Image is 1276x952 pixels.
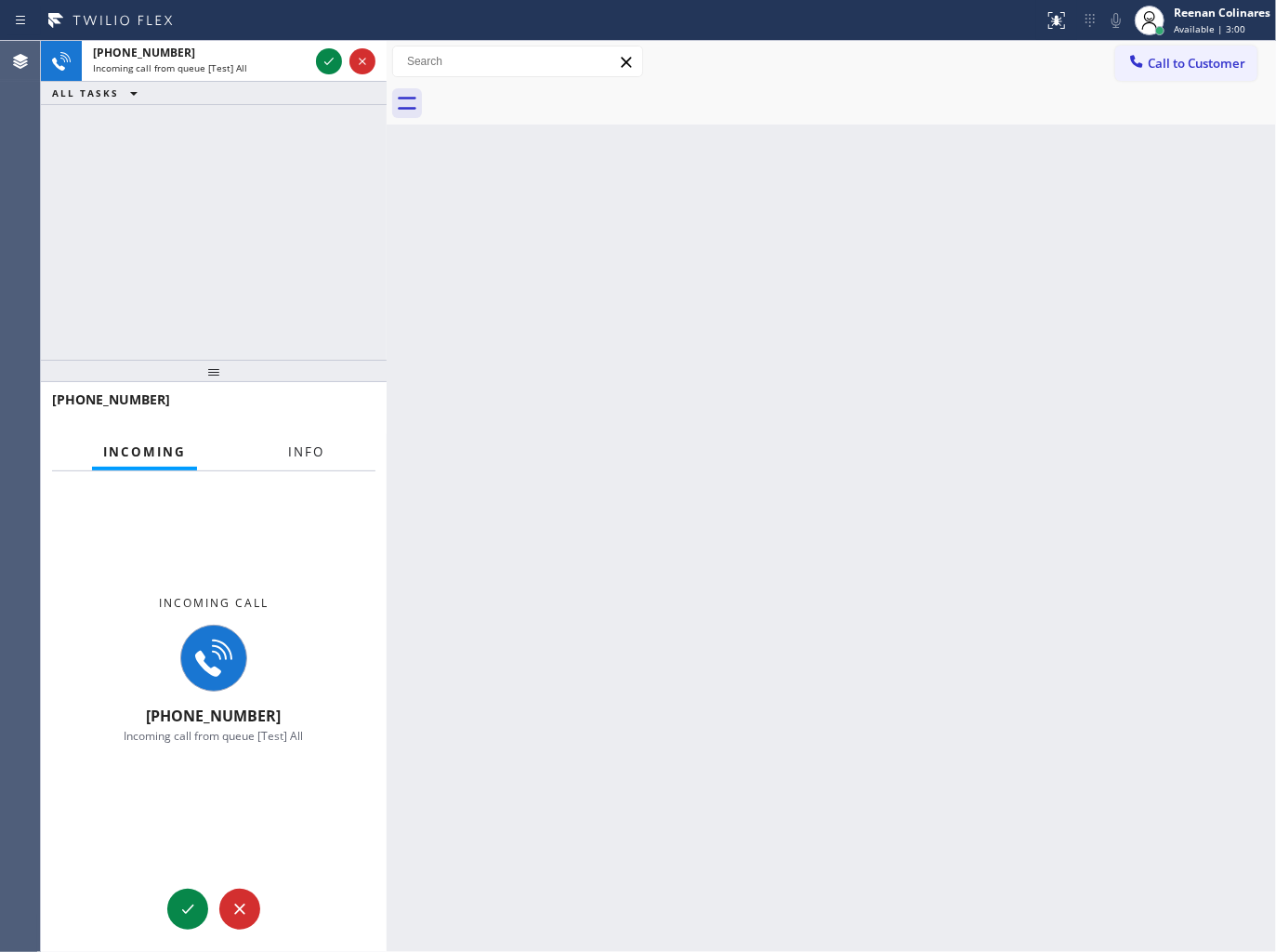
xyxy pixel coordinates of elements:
span: Call to Customer [1148,55,1245,72]
button: Reject [219,889,260,930]
button: Accept [316,48,342,74]
span: Incoming call from queue [Test] All [125,728,304,744]
button: Incoming [92,434,197,470]
button: Accept [167,889,208,930]
span: Available | 3:00 [1174,22,1245,35]
button: Mute [1103,7,1129,33]
button: Call to Customer [1115,46,1257,81]
button: Reject [349,48,375,74]
span: Info [288,443,324,460]
span: Incoming call from queue [Test] All [93,61,247,74]
div: Reenan Colinares [1174,5,1270,20]
span: [PHONE_NUMBER] [147,706,282,726]
input: Search [393,46,642,76]
span: ALL TASKS [52,86,119,99]
button: ALL TASKS [41,82,156,104]
button: Info [277,434,335,470]
span: [PHONE_NUMBER] [52,390,170,408]
span: [PHONE_NUMBER] [93,45,195,60]
span: Incoming [103,443,186,460]
span: Incoming call [159,595,269,611]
